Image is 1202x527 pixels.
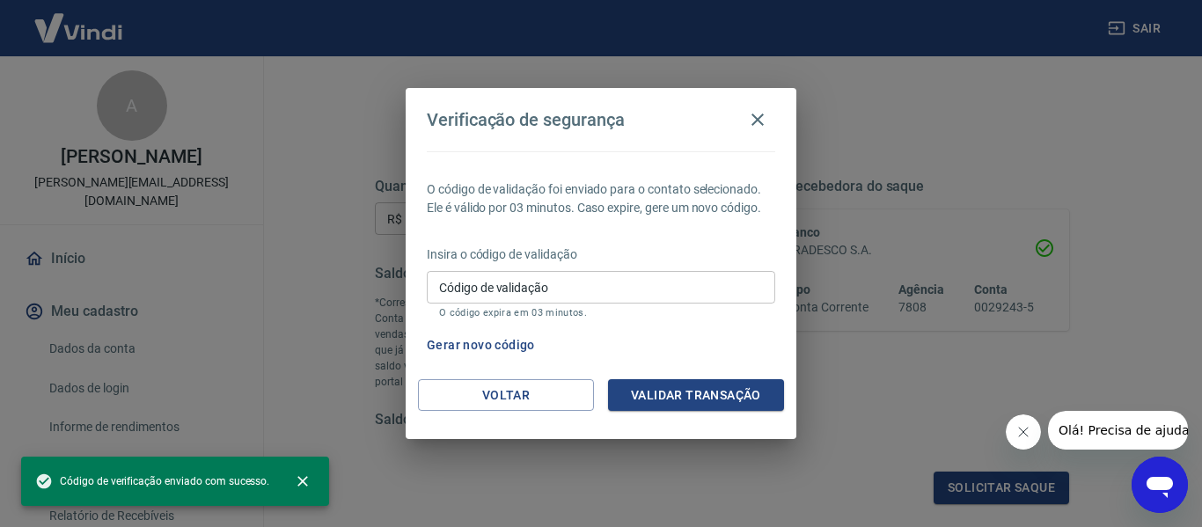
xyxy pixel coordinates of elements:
h4: Verificação de segurança [427,109,625,130]
button: Voltar [418,379,594,412]
p: Insira o código de validação [427,245,775,264]
span: Código de verificação enviado com sucesso. [35,472,269,490]
p: O código expira em 03 minutos. [439,307,763,318]
button: Validar transação [608,379,784,412]
iframe: Mensagem da empresa [1048,411,1188,450]
button: Gerar novo código [420,329,542,362]
button: close [283,462,322,501]
iframe: Botão para abrir a janela de mensagens [1132,457,1188,513]
iframe: Fechar mensagem [1006,414,1041,450]
span: Olá! Precisa de ajuda? [11,12,148,26]
p: O código de validação foi enviado para o contato selecionado. Ele é válido por 03 minutos. Caso e... [427,180,775,217]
